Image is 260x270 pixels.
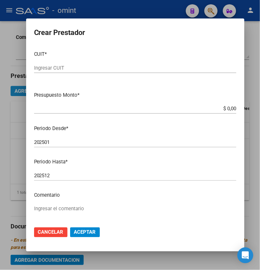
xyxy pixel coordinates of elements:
p: Periodo Hasta [34,158,237,166]
p: Periodo Desde [34,125,237,132]
div: Open Intercom Messenger [238,248,253,263]
span: Aceptar [74,229,96,235]
span: Cancelar [38,229,64,235]
p: Presupuesto Monto [34,91,237,99]
p: CUIT [34,51,237,58]
h2: Crear Prestador [34,26,237,39]
button: Aceptar [70,227,100,237]
button: Cancelar [34,227,67,237]
p: Comentario [34,192,237,199]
